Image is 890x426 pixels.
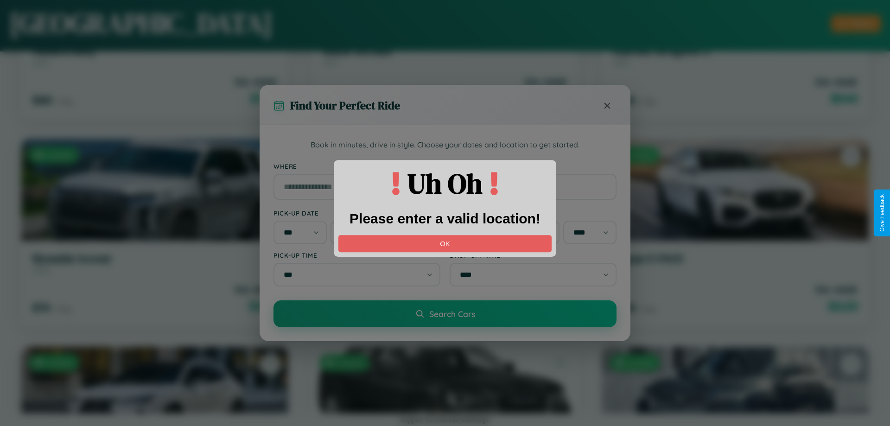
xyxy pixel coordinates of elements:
[273,209,440,217] label: Pick-up Date
[290,98,400,113] h3: Find Your Perfect Ride
[429,309,475,319] span: Search Cars
[450,209,617,217] label: Drop-off Date
[273,139,617,151] p: Book in minutes, drive in style. Choose your dates and location to get started.
[450,251,617,259] label: Drop-off Time
[273,162,617,170] label: Where
[273,251,440,259] label: Pick-up Time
